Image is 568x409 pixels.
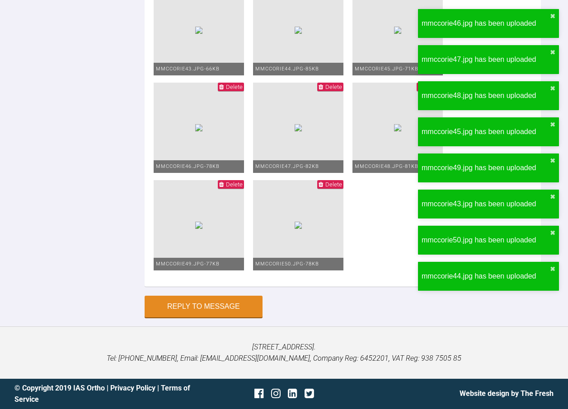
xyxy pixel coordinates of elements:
div: mmccorie46.jpg has been uploaded [422,18,550,29]
span: mmccorie43.jpg - 66KB [156,66,220,72]
img: c40095d9-742b-4223-b2c2-2fe3a736683d [394,27,401,34]
div: mmccorie47.jpg has been uploaded [422,54,550,65]
div: mmccorie45.jpg has been uploaded [422,126,550,138]
span: mmccorie45.jpg - 71KB [355,66,418,72]
button: close [550,13,555,20]
img: 3245614b-35f1-4f8f-8cfe-01bbf4fea19c [295,124,302,131]
button: close [550,193,555,200]
div: mmccorie43.jpg has been uploaded [422,198,550,210]
span: mmccorie46.jpg - 78KB [156,163,220,169]
div: mmccorie44.jpg has been uploaded [422,270,550,282]
button: close [550,85,555,92]
button: close [550,265,555,273]
span: mmccorie47.jpg - 82KB [255,163,319,169]
span: Delete [325,84,342,90]
img: 2f9c7de9-e3d8-4af8-972b-5c101783ea70 [195,222,202,229]
img: 43221a1b-cc41-4b3c-8fc2-fb4692e066e1 [195,27,202,34]
a: Website design by The Fresh [460,389,554,398]
span: mmccorie50.jpg - 78KB [255,261,319,267]
span: Delete [226,181,243,188]
img: d1473057-5e14-4c80-846f-47e82894016d [394,124,401,131]
button: Reply to Message [145,296,263,317]
div: mmccorie50.jpg has been uploaded [422,234,550,246]
span: mmccorie48.jpg - 81KB [355,163,418,169]
button: close [550,229,555,237]
button: close [550,157,555,164]
div: mmccorie49.jpg has been uploaded [422,162,550,174]
a: Privacy Policy [110,384,155,392]
span: Delete [226,84,243,90]
span: Delete [325,181,342,188]
div: mmccorie48.jpg has been uploaded [422,90,550,102]
span: mmccorie49.jpg - 77KB [156,261,220,267]
div: © Copyright 2019 IAS Ortho | | [14,382,194,405]
img: 2338bd8b-5cb2-4c7c-8196-21e12bcf63d2 [295,27,302,34]
button: close [550,121,555,128]
img: fc5a2500-d5e3-49fb-8f73-e94297491fe1 [195,124,202,131]
img: 708ef4bf-f425-4ecf-8b25-47b6dea364a0 [295,222,302,229]
p: [STREET_ADDRESS]. Tel: [PHONE_NUMBER], Email: [EMAIL_ADDRESS][DOMAIN_NAME], Company Reg: 6452201,... [14,341,554,364]
span: mmccorie44.jpg - 85KB [255,66,319,72]
button: close [550,49,555,56]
